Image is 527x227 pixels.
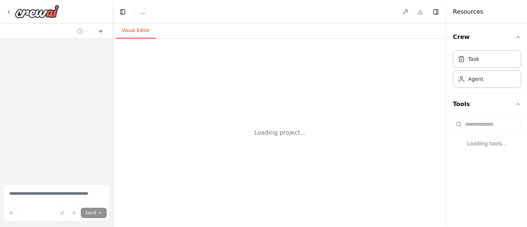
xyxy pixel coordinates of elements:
span: ... [140,8,145,16]
button: Hide right sidebar [431,7,441,17]
div: Tools [453,115,521,159]
div: Agent [468,75,483,83]
button: Start a new chat [95,27,107,36]
button: Upload files [57,208,67,218]
button: Click to speak your automation idea [69,208,79,218]
nav: breadcrumb [140,8,145,16]
div: Loading project... [254,128,306,137]
button: Hide left sidebar [117,7,128,17]
div: Loading tools... [453,134,521,153]
h4: Resources [453,7,483,16]
img: Logo [15,5,59,18]
button: Tools [453,94,521,115]
span: Send [85,210,96,216]
button: Visual Editor [116,23,156,39]
div: Crew [453,47,521,93]
button: Crew [453,27,521,47]
button: Send [81,208,107,218]
button: Improve this prompt [6,208,16,218]
button: Switch to previous chat [74,27,92,36]
div: Task [468,55,479,63]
